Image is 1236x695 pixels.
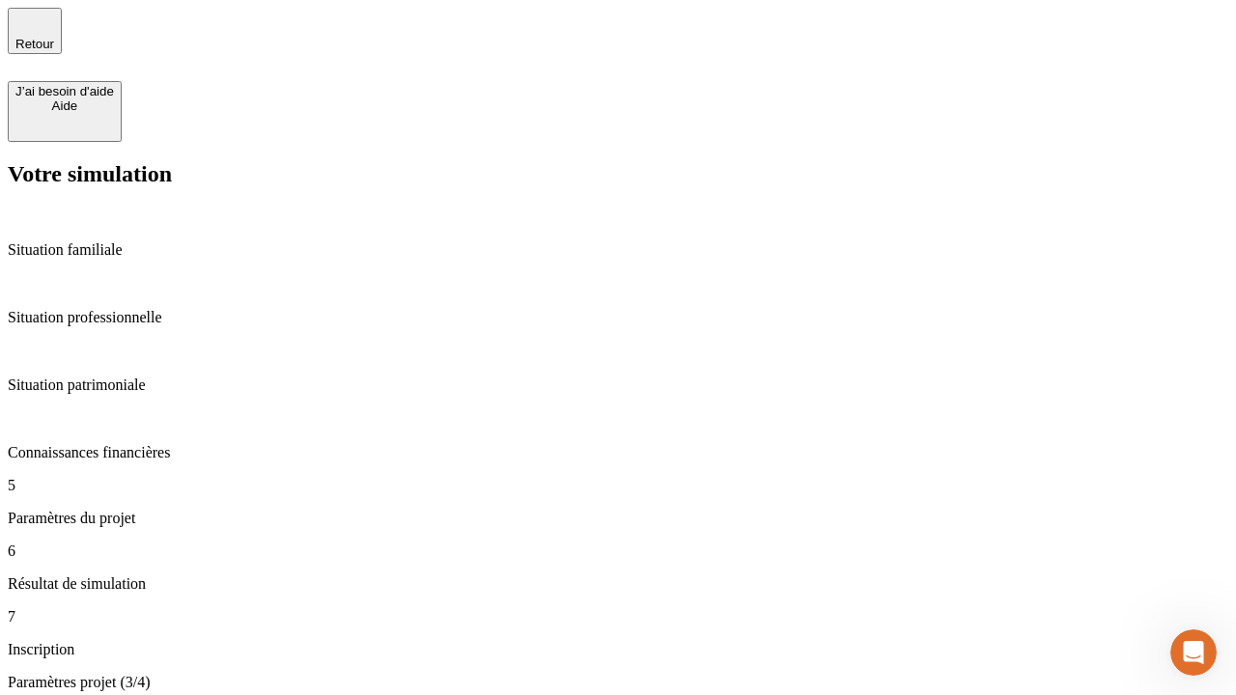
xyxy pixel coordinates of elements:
[8,542,1228,560] p: 6
[8,309,1228,326] p: Situation professionnelle
[1170,629,1217,676] iframe: Intercom live chat
[8,376,1228,394] p: Situation patrimoniale
[8,641,1228,658] p: Inscription
[8,608,1228,625] p: 7
[8,8,62,54] button: Retour
[8,477,1228,494] p: 5
[15,98,114,113] div: Aide
[8,575,1228,593] p: Résultat de simulation
[8,241,1228,259] p: Situation familiale
[15,37,54,51] span: Retour
[15,84,114,98] div: J’ai besoin d'aide
[8,81,122,142] button: J’ai besoin d'aideAide
[8,444,1228,461] p: Connaissances financières
[8,674,1228,691] p: Paramètres projet (3/4)
[8,510,1228,527] p: Paramètres du projet
[8,161,1228,187] h2: Votre simulation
